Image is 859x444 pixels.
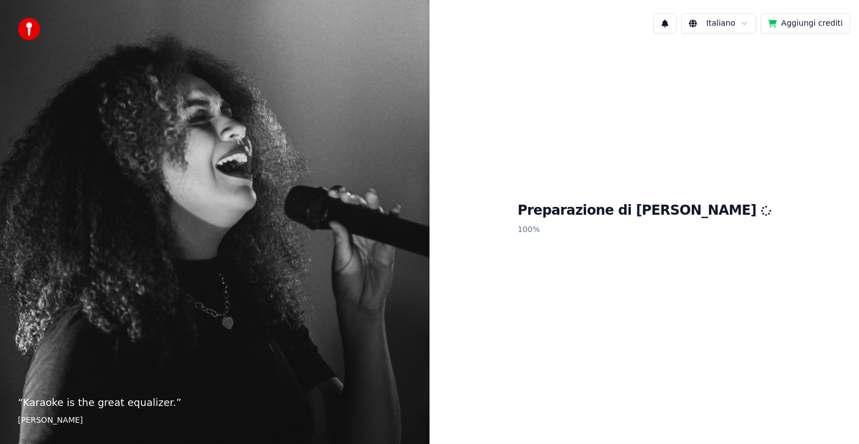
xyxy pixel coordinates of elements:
[518,220,771,240] p: 100 %
[761,13,850,34] button: Aggiungi crediti
[18,415,412,426] footer: [PERSON_NAME]
[518,202,771,220] h1: Preparazione di [PERSON_NAME]
[18,18,40,40] img: youka
[18,395,412,410] p: “ Karaoke is the great equalizer. ”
